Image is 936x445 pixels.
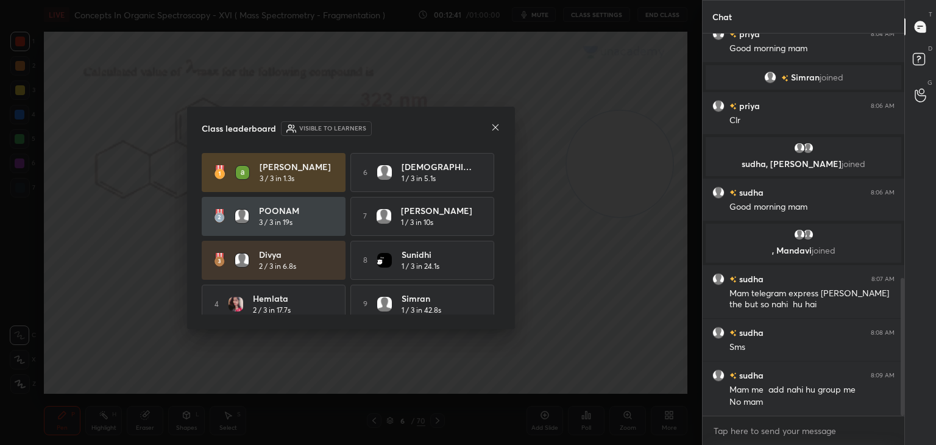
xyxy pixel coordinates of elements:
[402,248,477,261] h4: Sunidhi
[377,253,392,268] img: 3
[871,372,895,379] div: 8:09 AM
[871,276,895,283] div: 8:07 AM
[703,34,904,416] div: grid
[729,372,737,379] img: no-rating-badge.077c3623.svg
[377,297,392,311] img: default.png
[712,28,725,40] img: default.png
[737,186,764,199] h6: sudha
[202,122,276,135] h4: Class leaderboard
[927,78,932,87] p: G
[259,217,292,228] h5: 3 / 3 in 19s
[729,201,895,213] div: Good morning mam
[712,100,725,112] img: default.png
[729,43,895,55] div: Good morning mam
[214,165,225,180] img: rank-1.ed6cb560.svg
[729,288,895,311] div: Mam telegram express [PERSON_NAME] the but so nahi hu hai
[401,204,477,217] h4: [PERSON_NAME]
[812,244,835,256] span: joined
[363,167,367,178] h5: 6
[929,10,932,19] p: T
[703,1,742,33] p: Chat
[363,299,367,310] h5: 9
[793,142,806,154] img: default.png
[259,261,296,272] h5: 2 / 3 in 6.8s
[402,261,439,272] h5: 1 / 3 in 24.1s
[377,209,391,224] img: default.png
[737,369,764,382] h6: sudha
[729,396,895,408] div: No mam
[712,273,725,285] img: default.png
[214,299,219,310] h5: 4
[871,102,895,110] div: 8:06 AM
[802,229,814,241] img: default.png
[729,330,737,336] img: no-rating-badge.077c3623.svg
[712,327,725,339] img: default.png
[712,187,725,199] img: default.png
[781,75,789,82] img: no-rating-badge.077c3623.svg
[712,369,725,382] img: default.png
[235,253,249,268] img: default.png
[713,159,894,169] p: sudha, [PERSON_NAME]
[402,305,441,316] h5: 1 / 3 in 42.8s
[729,190,737,196] img: no-rating-badge.077c3623.svg
[729,103,737,110] img: no-rating-badge.077c3623.svg
[363,211,367,222] h5: 7
[260,173,294,184] h5: 3 / 3 in 1.3s
[713,246,894,255] p: , Mandavi
[402,173,436,184] h5: 1 / 3 in 5.1s
[214,209,225,224] img: rank-2.3a33aca6.svg
[793,229,806,241] img: default.png
[253,305,291,316] h5: 2 / 3 in 17.7s
[764,71,776,84] img: default.png
[729,384,895,396] div: Mam me add nahi hu group me
[402,160,477,173] h4: [DEMOGRAPHIC_DATA]
[363,255,367,266] h5: 8
[791,73,820,82] span: Simran
[737,326,764,339] h6: sudha
[737,27,760,40] h6: priya
[377,165,392,180] img: default.png
[729,115,895,127] div: Clr
[737,272,764,285] h6: sudha
[401,217,433,228] h5: 1 / 3 in 10s
[928,44,932,53] p: D
[729,341,895,354] div: Sms
[259,204,335,217] h4: POONAM
[729,31,737,38] img: no-rating-badge.077c3623.svg
[871,189,895,196] div: 8:06 AM
[259,248,335,261] h4: Divya
[235,165,250,180] img: 5b4346759121459092d585ae8ee704c0.67735597_3
[729,276,737,283] img: no-rating-badge.077c3623.svg
[737,99,760,112] h6: priya
[235,209,249,224] img: default.png
[253,292,328,305] h4: Hemlata
[214,253,225,268] img: rank-3.169bc593.svg
[820,73,843,82] span: joined
[871,329,895,336] div: 8:08 AM
[299,124,366,133] h6: Visible to learners
[229,297,243,311] img: ce0426a169864446bd6853749d8f354f.jpg
[402,292,477,305] h4: Simran
[842,158,865,169] span: joined
[802,142,814,154] img: default.png
[871,30,895,38] div: 8:04 AM
[260,160,335,173] h4: [PERSON_NAME]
